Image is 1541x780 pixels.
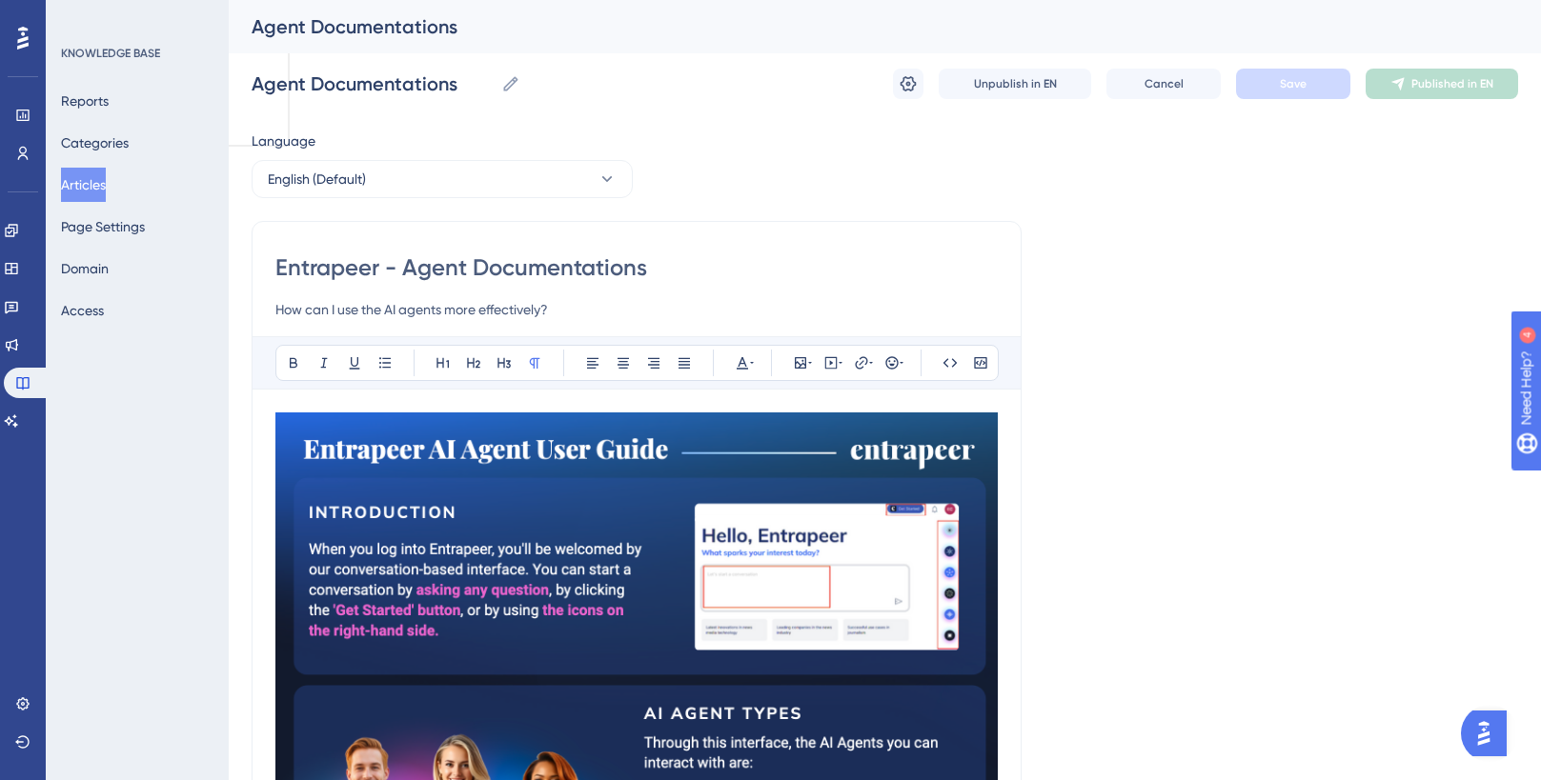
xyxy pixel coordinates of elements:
input: Article Title [275,252,998,283]
span: Unpublish in EN [974,76,1057,91]
div: 4 [132,10,138,25]
button: English (Default) [252,160,633,198]
div: Agent Documentations [252,13,1470,40]
span: Need Help? [45,5,119,28]
button: Published in EN [1366,69,1518,99]
button: Access [61,293,104,328]
span: Cancel [1145,76,1184,91]
input: Article Name [252,70,494,97]
button: Articles [61,168,106,202]
span: English (Default) [268,168,366,190]
button: Reports [61,84,109,118]
button: Domain [61,251,109,286]
button: Page Settings [61,210,145,244]
span: Save [1280,76,1307,91]
span: Published in EN [1411,76,1493,91]
button: Unpublish in EN [939,69,1091,99]
button: Cancel [1106,69,1221,99]
button: Categories [61,126,129,160]
input: Article Description [275,298,998,321]
button: Save [1236,69,1350,99]
span: Language [252,130,315,152]
iframe: UserGuiding AI Assistant Launcher [1461,705,1518,762]
div: KNOWLEDGE BASE [61,46,160,61]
